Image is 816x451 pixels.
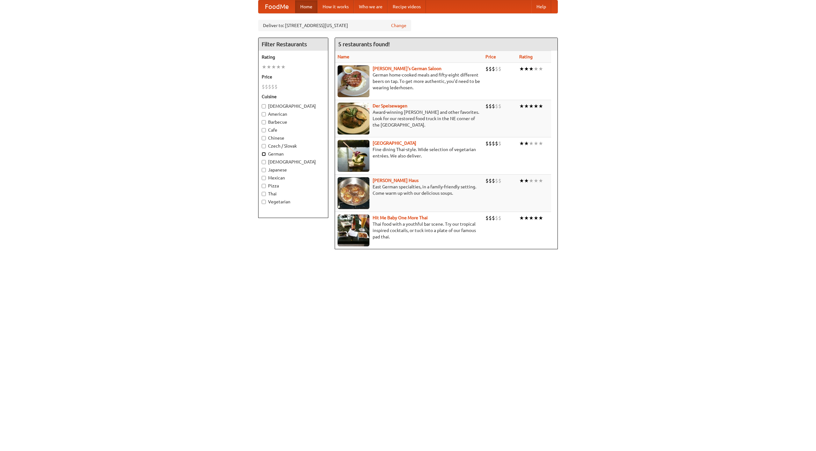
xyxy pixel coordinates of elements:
h5: Price [262,74,325,80]
li: $ [492,177,495,184]
a: Price [485,54,496,59]
li: ★ [276,63,281,70]
li: ★ [529,140,534,147]
li: $ [492,65,495,72]
p: Fine dining Thai-style. Wide selection of vegetarian entrées. We also deliver. [338,146,480,159]
img: esthers.jpg [338,65,369,97]
li: ★ [529,65,534,72]
a: Help [531,0,551,13]
li: ★ [281,63,286,70]
li: $ [498,177,501,184]
a: FoodMe [259,0,295,13]
a: Home [295,0,317,13]
li: ★ [538,140,543,147]
li: ★ [524,140,529,147]
input: Thai [262,192,266,196]
input: Czech / Slovak [262,144,266,148]
li: $ [492,140,495,147]
li: ★ [519,177,524,184]
li: $ [262,83,265,90]
label: Mexican [262,175,325,181]
li: ★ [519,140,524,147]
li: ★ [534,215,538,222]
li: $ [492,215,495,222]
li: ★ [262,63,266,70]
a: Rating [519,54,533,59]
li: $ [265,83,268,90]
li: $ [492,103,495,110]
li: ★ [266,63,271,70]
li: $ [498,103,501,110]
li: ★ [519,65,524,72]
li: ★ [524,65,529,72]
li: ★ [534,103,538,110]
li: ★ [538,103,543,110]
li: $ [495,103,498,110]
label: Pizza [262,183,325,189]
li: $ [489,177,492,184]
ng-pluralize: 5 restaurants found! [338,41,390,47]
a: [GEOGRAPHIC_DATA] [373,141,416,146]
li: ★ [524,177,529,184]
li: $ [495,177,498,184]
a: Hit Me Baby One More Thai [373,215,428,220]
label: [DEMOGRAPHIC_DATA] [262,103,325,109]
input: Chinese [262,136,266,140]
li: ★ [519,103,524,110]
a: Name [338,54,349,59]
li: $ [485,215,489,222]
li: ★ [534,177,538,184]
li: ★ [538,65,543,72]
li: ★ [534,140,538,147]
input: Barbecue [262,120,266,124]
li: $ [485,103,489,110]
input: [DEMOGRAPHIC_DATA] [262,104,266,108]
li: $ [498,65,501,72]
input: Mexican [262,176,266,180]
img: speisewagen.jpg [338,103,369,135]
li: $ [495,215,498,222]
h4: Filter Restaurants [259,38,328,51]
li: $ [485,65,489,72]
h5: Cuisine [262,93,325,100]
input: [DEMOGRAPHIC_DATA] [262,160,266,164]
a: [PERSON_NAME] Haus [373,178,419,183]
label: Thai [262,191,325,197]
img: babythai.jpg [338,215,369,246]
li: $ [489,140,492,147]
li: $ [489,65,492,72]
label: American [262,111,325,117]
input: Pizza [262,184,266,188]
label: German [262,151,325,157]
label: Chinese [262,135,325,141]
a: [PERSON_NAME]'s German Saloon [373,66,441,71]
input: Vegetarian [262,200,266,204]
img: satay.jpg [338,140,369,172]
input: American [262,112,266,116]
input: Japanese [262,168,266,172]
li: ★ [519,215,524,222]
div: Deliver to: [STREET_ADDRESS][US_STATE] [258,20,411,31]
li: ★ [534,65,538,72]
li: $ [485,177,489,184]
li: ★ [524,103,529,110]
li: ★ [538,177,543,184]
label: Cafe [262,127,325,133]
h5: Rating [262,54,325,60]
li: $ [489,215,492,222]
li: $ [274,83,278,90]
li: ★ [271,63,276,70]
li: $ [495,65,498,72]
li: ★ [524,215,529,222]
img: kohlhaus.jpg [338,177,369,209]
input: Cafe [262,128,266,132]
a: Change [391,22,406,29]
label: Japanese [262,167,325,173]
a: Der Speisewagen [373,103,407,108]
p: German home-cooked meals and fifty-eight different beers on tap. To get more authentic, you'd nee... [338,72,480,91]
